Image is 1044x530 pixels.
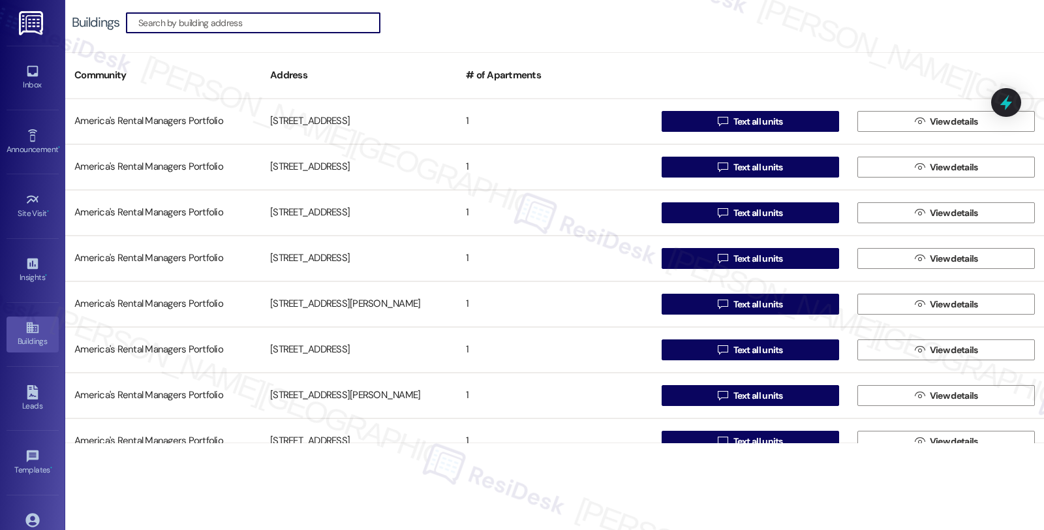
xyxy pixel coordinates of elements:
button: View details [857,202,1035,223]
span: • [45,271,47,280]
div: [STREET_ADDRESS] [261,200,457,226]
span: View details [930,161,978,174]
div: [STREET_ADDRESS] [261,108,457,134]
span: Text all units [733,252,783,266]
div: 1 [457,382,652,409]
span: Text all units [733,435,783,448]
div: America's Rental Managers Portfolio [65,245,261,272]
button: View details [857,294,1035,315]
button: Text all units [662,111,839,132]
button: Text all units [662,157,839,178]
button: View details [857,339,1035,360]
button: Text all units [662,294,839,315]
span: Text all units [733,161,783,174]
a: Buildings [7,317,59,352]
div: America's Rental Managers Portfolio [65,200,261,226]
span: View details [930,435,978,448]
a: Insights • [7,253,59,288]
i:  [915,390,925,401]
i:  [718,436,728,446]
a: Leads [7,381,59,416]
div: America's Rental Managers Portfolio [65,428,261,454]
i:  [718,299,728,309]
i:  [915,116,925,127]
img: ResiDesk Logo [19,11,46,35]
a: Site Visit • [7,189,59,224]
button: View details [857,431,1035,452]
i:  [915,299,925,309]
div: 1 [457,245,652,272]
span: Text all units [733,298,783,311]
span: Text all units [733,115,783,129]
span: View details [930,115,978,129]
div: 1 [457,108,652,134]
span: View details [930,298,978,311]
button: Text all units [662,248,839,269]
div: Address [261,59,457,91]
i:  [718,116,728,127]
i:  [718,345,728,355]
button: View details [857,157,1035,178]
i:  [718,253,728,264]
div: [STREET_ADDRESS] [261,428,457,454]
div: [STREET_ADDRESS][PERSON_NAME] [261,291,457,317]
button: Text all units [662,431,839,452]
button: View details [857,385,1035,406]
div: 1 [457,200,652,226]
a: Inbox [7,60,59,95]
i:  [718,208,728,218]
div: America's Rental Managers Portfolio [65,154,261,180]
div: 1 [457,337,652,363]
span: • [50,463,52,473]
div: [STREET_ADDRESS] [261,245,457,272]
div: [STREET_ADDRESS] [261,154,457,180]
span: View details [930,206,978,220]
div: America's Rental Managers Portfolio [65,108,261,134]
button: Text all units [662,339,839,360]
div: America's Rental Managers Portfolio [65,382,261,409]
div: [STREET_ADDRESS][PERSON_NAME] [261,382,457,409]
button: View details [857,111,1035,132]
span: View details [930,252,978,266]
div: [STREET_ADDRESS] [261,337,457,363]
div: 1 [457,291,652,317]
i:  [915,345,925,355]
span: Text all units [733,343,783,357]
span: • [58,143,60,152]
i:  [915,253,925,264]
div: Buildings [72,16,119,29]
span: • [47,207,49,216]
div: # of Apartments [457,59,652,91]
div: America's Rental Managers Portfolio [65,337,261,363]
span: Text all units [733,206,783,220]
button: Text all units [662,202,839,223]
span: View details [930,389,978,403]
button: View details [857,248,1035,269]
a: Templates • [7,445,59,480]
div: America's Rental Managers Portfolio [65,291,261,317]
button: Text all units [662,385,839,406]
i:  [915,162,925,172]
i:  [718,390,728,401]
i:  [718,162,728,172]
input: Search by building address [138,14,380,32]
div: 1 [457,154,652,180]
span: View details [930,343,978,357]
div: 1 [457,428,652,454]
div: Community [65,59,261,91]
i:  [915,208,925,218]
span: Text all units [733,389,783,403]
i:  [915,436,925,446]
